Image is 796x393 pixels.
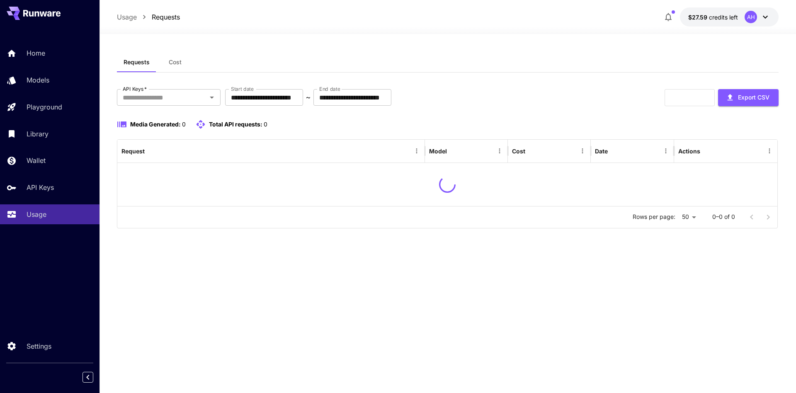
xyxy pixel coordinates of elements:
[117,12,180,22] nav: breadcrumb
[117,12,137,22] a: Usage
[121,148,145,155] div: Request
[182,121,186,128] span: 0
[526,145,538,157] button: Sort
[306,92,311,102] p: ~
[411,145,422,157] button: Menu
[27,48,45,58] p: Home
[448,145,459,157] button: Sort
[152,12,180,22] a: Requests
[679,211,699,223] div: 50
[688,14,709,21] span: $27.59
[27,129,49,139] p: Library
[718,89,779,106] button: Export CSV
[123,85,147,92] label: API Keys
[27,155,46,165] p: Wallet
[678,148,700,155] div: Actions
[27,209,46,219] p: Usage
[609,145,620,157] button: Sort
[206,92,218,103] button: Open
[169,58,182,66] span: Cost
[89,370,99,385] div: Collapse sidebar
[595,148,608,155] div: Date
[264,121,267,128] span: 0
[27,341,51,351] p: Settings
[209,121,262,128] span: Total API requests:
[83,372,93,383] button: Collapse sidebar
[124,58,150,66] span: Requests
[130,121,181,128] span: Media Generated:
[633,213,675,221] p: Rows per page:
[660,145,672,157] button: Menu
[712,213,735,221] p: 0–0 of 0
[494,145,505,157] button: Menu
[709,14,738,21] span: credits left
[146,145,157,157] button: Sort
[745,11,757,23] div: AH
[231,85,254,92] label: Start date
[27,75,49,85] p: Models
[27,182,54,192] p: API Keys
[688,13,738,22] div: $27.58625
[429,148,447,155] div: Model
[27,102,62,112] p: Playground
[319,85,340,92] label: End date
[764,145,775,157] button: Menu
[680,7,779,27] button: $27.58625AH
[512,148,525,155] div: Cost
[577,145,588,157] button: Menu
